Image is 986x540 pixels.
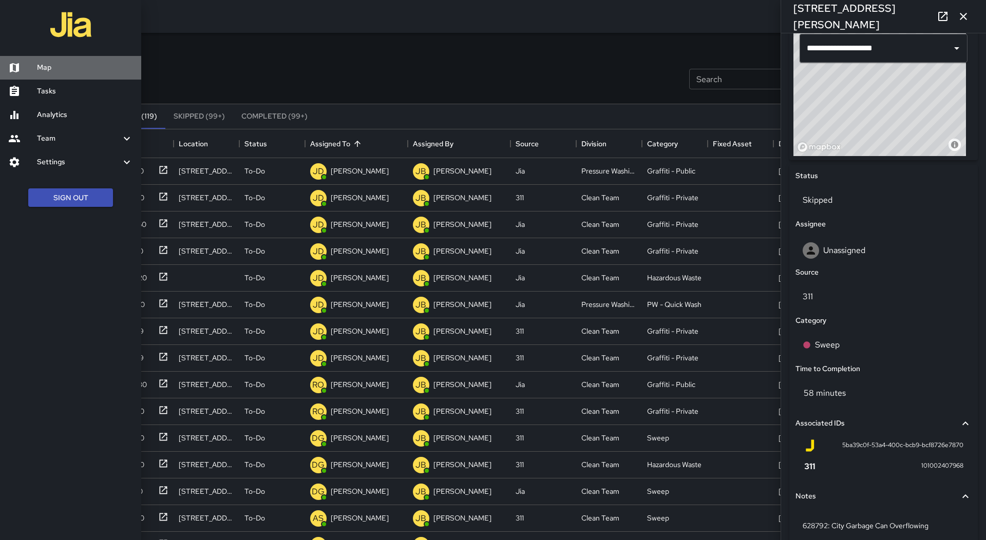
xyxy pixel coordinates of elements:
[37,62,133,73] h6: Map
[37,109,133,121] h6: Analytics
[50,4,91,45] img: jia-logo
[37,86,133,97] h6: Tasks
[28,188,113,207] button: Sign Out
[37,133,121,144] h6: Team
[37,157,121,168] h6: Settings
